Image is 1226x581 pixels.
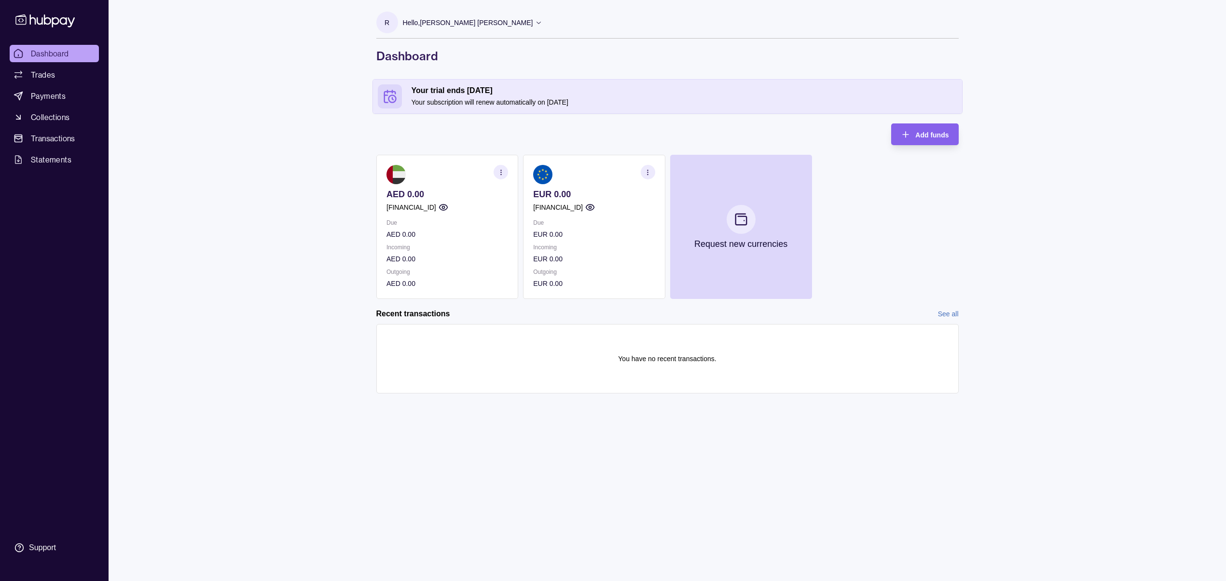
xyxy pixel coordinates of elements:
[10,538,99,558] a: Support
[533,267,655,277] p: Outgoing
[31,133,75,144] span: Transactions
[386,267,508,277] p: Outgoing
[31,154,71,165] span: Statements
[533,242,655,253] p: Incoming
[376,48,959,64] h1: Dashboard
[412,97,957,108] p: Your subscription will renew automatically on [DATE]
[10,87,99,105] a: Payments
[533,229,655,240] p: EUR 0.00
[386,189,508,200] p: AED 0.00
[533,202,583,213] p: [FINANCIAL_ID]
[29,542,56,553] div: Support
[670,155,812,299] button: Request new currencies
[891,123,958,145] button: Add funds
[938,309,959,319] a: See all
[10,66,99,83] a: Trades
[376,309,450,319] h2: Recent transactions
[10,45,99,62] a: Dashboard
[533,217,655,228] p: Due
[385,17,389,28] p: r
[386,202,436,213] p: [FINANCIAL_ID]
[31,69,55,81] span: Trades
[533,278,655,289] p: EUR 0.00
[915,131,949,139] span: Add funds
[386,217,508,228] p: Due
[533,165,552,184] img: eu
[412,85,957,96] h2: Your trial ends [DATE]
[386,254,508,264] p: AED 0.00
[31,90,66,102] span: Payments
[31,111,69,123] span: Collections
[31,48,69,59] span: Dashboard
[403,17,533,28] p: Hello, [PERSON_NAME] [PERSON_NAME]
[618,353,716,364] p: You have no recent transactions.
[386,278,508,289] p: AED 0.00
[386,165,406,184] img: ae
[10,108,99,126] a: Collections
[10,151,99,168] a: Statements
[533,254,655,264] p: EUR 0.00
[386,242,508,253] p: Incoming
[694,239,787,249] p: Request new currencies
[533,189,655,200] p: EUR 0.00
[10,130,99,147] a: Transactions
[386,229,508,240] p: AED 0.00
